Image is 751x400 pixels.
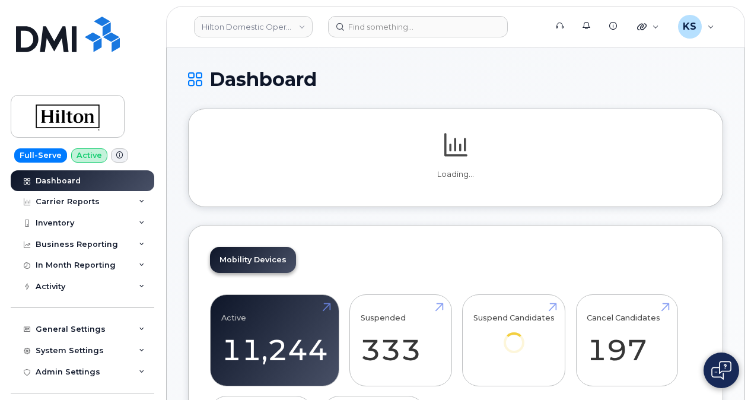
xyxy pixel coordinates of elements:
[221,301,328,380] a: Active 11,244
[210,247,296,273] a: Mobility Devices
[711,361,731,380] img: Open chat
[361,301,441,380] a: Suspended 333
[587,301,667,380] a: Cancel Candidates 197
[210,169,701,180] p: Loading...
[188,69,723,90] h1: Dashboard
[473,301,555,370] a: Suspend Candidates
